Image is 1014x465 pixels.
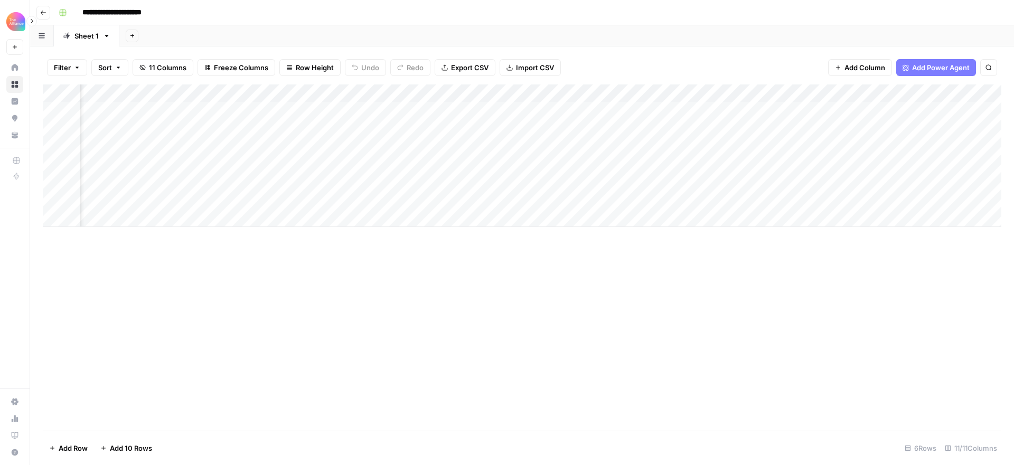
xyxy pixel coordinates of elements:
button: Add Row [43,440,94,457]
a: Insights [6,93,23,110]
a: Browse [6,76,23,93]
button: Row Height [279,59,341,76]
a: Settings [6,393,23,410]
span: Undo [361,62,379,73]
button: Workspace: Alliance [6,8,23,35]
div: Sheet 1 [74,31,99,41]
button: Redo [390,59,430,76]
span: Row Height [296,62,334,73]
span: Redo [407,62,424,73]
a: Usage [6,410,23,427]
span: Add Power Agent [912,62,970,73]
button: Undo [345,59,386,76]
button: Sort [91,59,128,76]
button: Filter [47,59,87,76]
span: Export CSV [451,62,489,73]
button: Freeze Columns [198,59,275,76]
span: Import CSV [516,62,554,73]
button: Export CSV [435,59,495,76]
span: Filter [54,62,71,73]
div: 11/11 Columns [941,440,1001,457]
button: Import CSV [500,59,561,76]
span: 11 Columns [149,62,186,73]
button: Add Power Agent [896,59,976,76]
div: 6 Rows [900,440,941,457]
a: Your Data [6,127,23,144]
span: Sort [98,62,112,73]
a: Sheet 1 [54,25,119,46]
img: Alliance Logo [6,12,25,31]
span: Freeze Columns [214,62,268,73]
button: Help + Support [6,444,23,461]
span: Add Row [59,443,88,453]
button: Add Column [828,59,892,76]
button: 11 Columns [133,59,193,76]
span: Add 10 Rows [110,443,152,453]
a: Home [6,59,23,76]
span: Add Column [844,62,885,73]
a: Learning Hub [6,427,23,444]
a: Opportunities [6,110,23,127]
button: Add 10 Rows [94,440,158,457]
